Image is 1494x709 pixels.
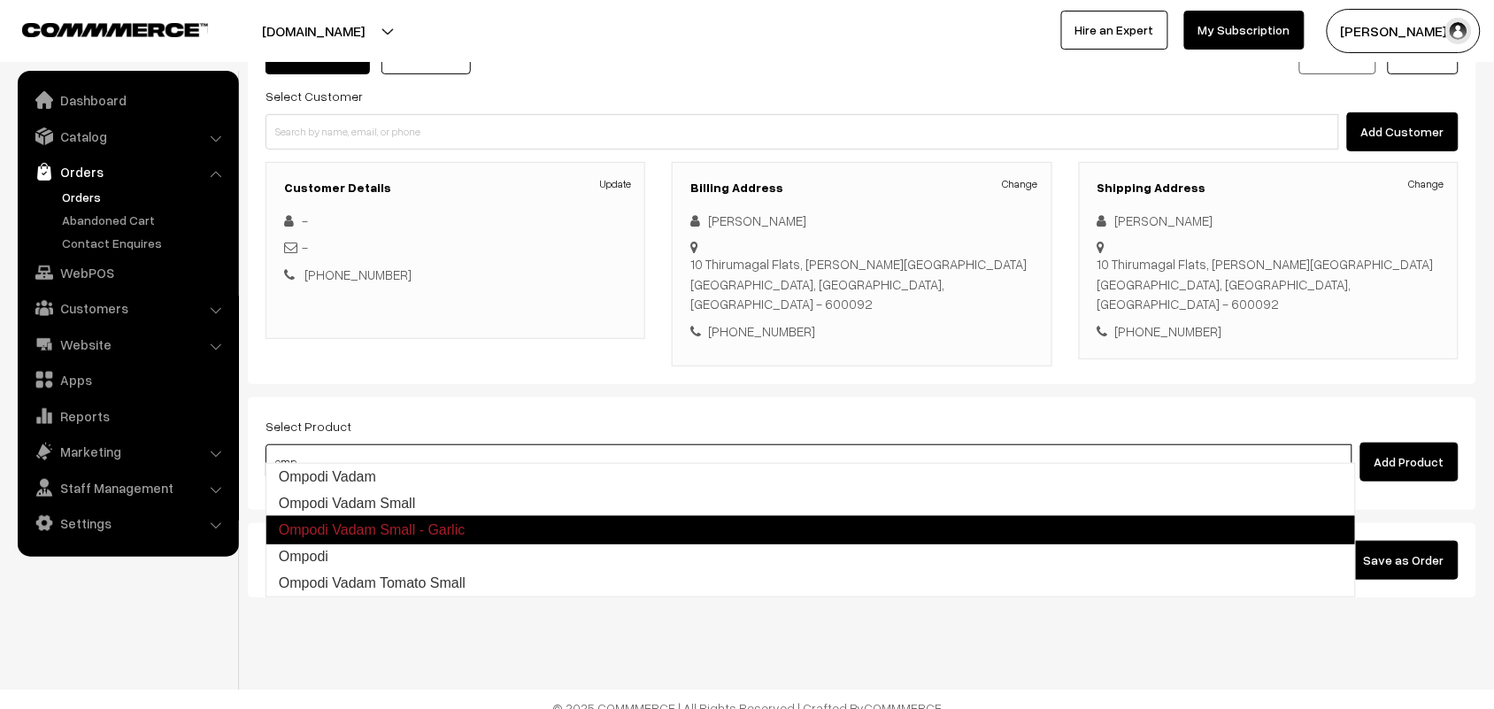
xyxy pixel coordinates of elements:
a: Apps [22,364,233,396]
button: [PERSON_NAME] s… [1327,9,1481,53]
label: Select Customer [266,87,363,105]
a: Change [1003,176,1038,192]
div: - [284,237,627,258]
a: Ompodi Vadam Small - Garlic [266,516,1356,544]
a: Orders [22,156,233,188]
a: Hire an Expert [1061,11,1168,50]
a: Ompodi Vadam [266,464,1355,490]
a: Customers [22,292,233,324]
button: Add Product [1360,443,1459,482]
a: Marketing [22,435,233,467]
a: WebPOS [22,257,233,289]
div: - [284,211,627,231]
a: Catalog [22,120,233,152]
div: [PHONE_NUMBER] [1097,321,1440,342]
label: Select Product [266,417,351,435]
div: 10 Thirumagal Flats, [PERSON_NAME][GEOGRAPHIC_DATA] [GEOGRAPHIC_DATA], [GEOGRAPHIC_DATA], [GEOGRA... [1097,254,1440,314]
img: user [1445,18,1472,44]
a: Staff Management [22,472,233,504]
a: Reports [22,400,233,432]
a: Ompodi Vadam Tomato Small [266,570,1355,597]
div: [PERSON_NAME] [1097,211,1440,231]
div: 10 Thirumagal Flats, [PERSON_NAME][GEOGRAPHIC_DATA] [GEOGRAPHIC_DATA], [GEOGRAPHIC_DATA], [GEOGRA... [690,254,1033,314]
input: Search by name, email, or phone [266,114,1339,150]
h3: Customer Details [284,181,627,196]
button: Add Customer [1347,112,1459,151]
div: [PHONE_NUMBER] [690,321,1033,342]
input: Type and Search [266,444,1352,480]
div: [PERSON_NAME] [690,211,1033,231]
a: COMMMERCE [22,18,177,39]
a: Ompodi [266,543,1355,570]
a: Change [1409,176,1444,192]
a: [PHONE_NUMBER] [304,266,412,282]
img: COMMMERCE [22,23,208,36]
a: Orders [58,188,233,206]
button: [DOMAIN_NAME] [200,9,427,53]
h3: Billing Address [690,181,1033,196]
h3: Shipping Address [1097,181,1440,196]
a: Dashboard [22,84,233,116]
a: Settings [22,507,233,539]
a: Website [22,328,233,360]
button: Save as Order [1350,541,1459,580]
a: Contact Enquires [58,234,233,252]
a: Abandoned Cart [58,211,233,229]
a: Ompodi Vadam Small [266,490,1355,517]
a: My Subscription [1184,11,1305,50]
a: Update [600,176,631,192]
